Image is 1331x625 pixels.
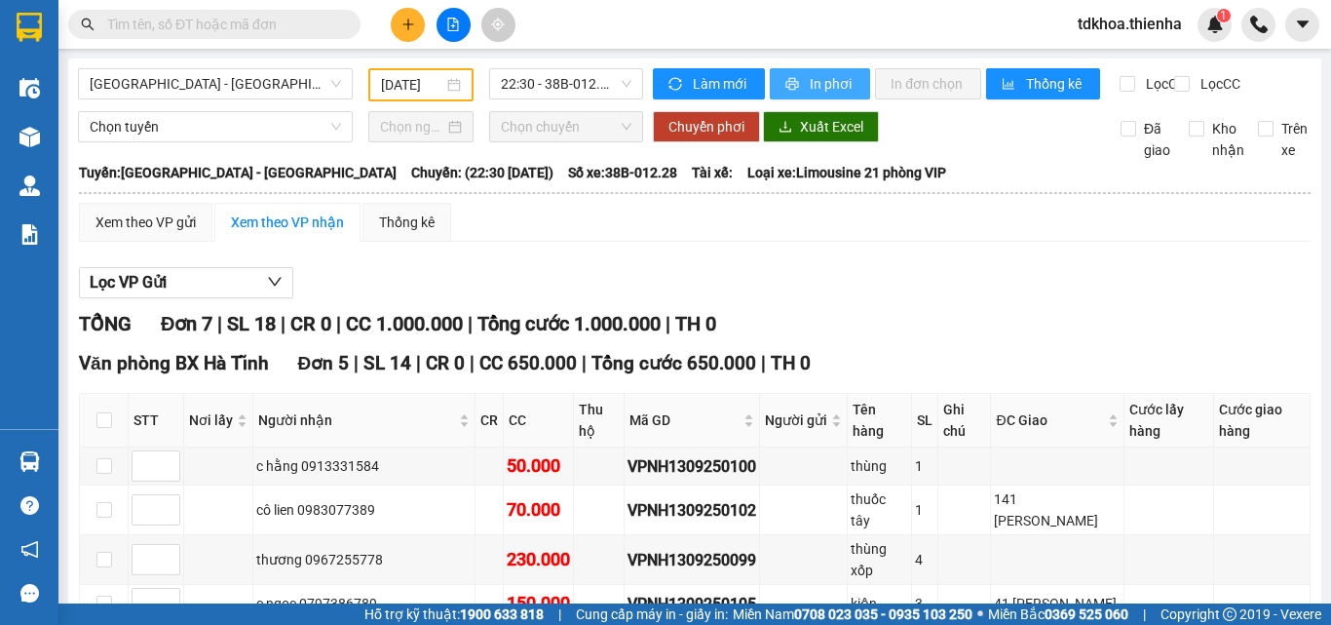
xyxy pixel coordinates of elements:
[582,352,587,374] span: |
[256,455,472,477] div: c hằng 0913331584
[81,18,95,31] span: search
[381,74,443,96] input: 13/09/2025
[336,312,341,335] span: |
[1217,9,1231,22] sup: 1
[491,18,505,31] span: aim
[851,488,907,531] div: thuốc tây
[256,499,472,521] div: cô lien 0983077389
[1045,606,1128,622] strong: 0369 525 060
[290,312,331,335] span: CR 0
[379,212,435,233] div: Thống kê
[668,77,685,93] span: sync
[653,111,760,142] button: Chuyển phơi
[189,410,233,431] span: Nơi lấy
[20,496,39,515] span: question-circle
[851,455,907,477] div: thùng
[576,604,728,625] span: Cung cấp máy in - giấy in:
[574,394,625,448] th: Thu hộ
[258,410,455,431] span: Người nhận
[794,606,972,622] strong: 0708 023 035 - 0935 103 250
[733,604,972,625] span: Miền Nam
[20,584,39,603] span: message
[90,112,341,141] span: Chọn tuyến
[1124,394,1214,448] th: Cước lấy hàng
[79,312,132,335] span: TỔNG
[19,127,40,147] img: warehouse-icon
[481,8,515,42] button: aim
[437,8,471,42] button: file-add
[915,499,934,521] div: 1
[627,548,756,572] div: VPNH1309250099
[851,538,907,581] div: thùng xốp
[994,488,1120,531] div: 141 [PERSON_NAME]
[779,120,792,136] span: download
[17,13,42,42] img: logo-vxr
[1206,16,1224,33] img: icon-new-feature
[90,270,167,294] span: Lọc VP Gửi
[354,352,359,374] span: |
[161,312,212,335] span: Đơn 7
[1026,73,1084,95] span: Thống kê
[426,352,465,374] span: CR 0
[692,162,733,183] span: Tài xế:
[507,496,570,524] div: 70.000
[627,454,756,479] div: VPNH1309250100
[19,176,40,196] img: warehouse-icon
[851,593,907,614] div: kiện
[915,455,934,477] div: 1
[446,18,460,31] span: file-add
[501,112,631,141] span: Chọn chuyến
[507,546,570,573] div: 230.000
[416,352,421,374] span: |
[19,451,40,472] img: warehouse-icon
[915,549,934,570] div: 4
[1138,73,1189,95] span: Lọc CR
[129,394,184,448] th: STT
[747,162,946,183] span: Loại xe: Limousine 21 phòng VIP
[231,212,344,233] div: Xem theo VP nhận
[627,592,756,616] div: VPNH1309250105
[460,606,544,622] strong: 1900 633 818
[391,8,425,42] button: plus
[477,312,661,335] span: Tổng cước 1.000.000
[988,604,1128,625] span: Miền Bắc
[507,590,570,617] div: 150.000
[95,212,196,233] div: Xem theo VP gửi
[1002,77,1018,93] span: bar-chart
[848,394,911,448] th: Tên hàng
[227,312,276,335] span: SL 18
[653,68,765,99] button: syncLàm mới
[411,162,553,183] span: Chuyến: (22:30 [DATE])
[1285,8,1319,42] button: caret-down
[504,394,574,448] th: CC
[1193,73,1243,95] span: Lọc CC
[629,410,740,431] span: Mã GD
[79,267,293,298] button: Lọc VP Gửi
[771,352,811,374] span: TH 0
[468,312,473,335] span: |
[875,68,981,99] button: In đơn chọn
[763,111,879,142] button: downloadXuất Excel
[625,448,760,486] td: VPNH1309250100
[401,18,415,31] span: plus
[1136,118,1178,161] span: Đã giao
[1204,118,1252,161] span: Kho nhận
[800,116,863,137] span: Xuất Excel
[675,312,716,335] span: TH 0
[20,540,39,559] span: notification
[298,352,350,374] span: Đơn 5
[479,352,577,374] span: CC 650.000
[1223,607,1236,621] span: copyright
[665,312,670,335] span: |
[625,585,760,623] td: VPNH1309250105
[1294,16,1312,33] span: caret-down
[977,610,983,618] span: ⚪️
[346,312,463,335] span: CC 1.000.000
[1250,16,1268,33] img: phone-icon
[507,452,570,480] div: 50.000
[1062,12,1198,36] span: tdkhoa.thienha
[256,593,472,614] div: c ngọc 0797386789
[558,604,561,625] span: |
[475,394,504,448] th: CR
[785,77,802,93] span: printer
